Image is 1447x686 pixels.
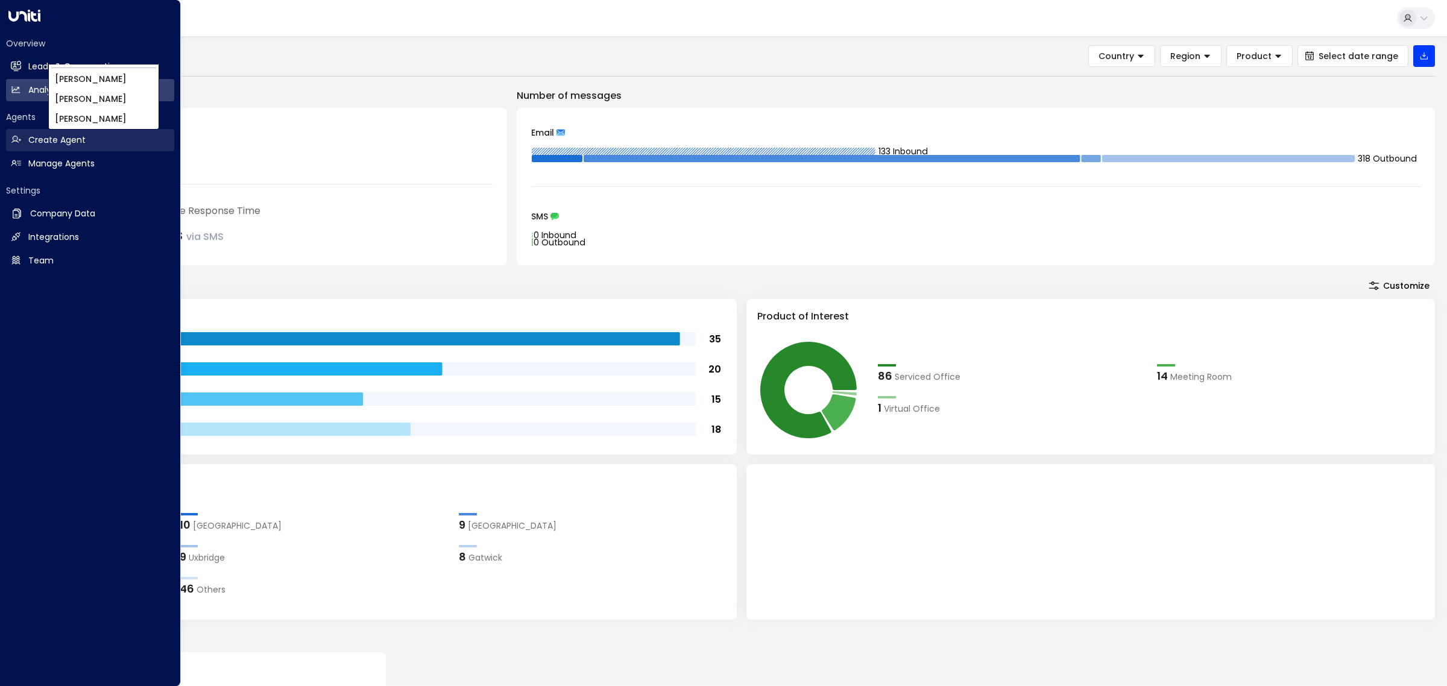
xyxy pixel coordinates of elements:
h2: Company Data [30,207,95,220]
h2: Manage Agents [28,157,95,170]
h2: Create Agent [28,134,86,146]
tspan: 20 [708,362,721,376]
div: 9 [180,549,186,565]
h2: Analytics [28,84,66,96]
h3: Location of Interest [59,474,726,489]
h3: Range of Team Size [59,309,726,324]
span: Meeting Room [1170,371,1232,383]
span: Region [1170,51,1200,61]
span: Product [1237,51,1272,61]
div: 8 [459,549,466,565]
div: Number of Inquiries [63,122,493,137]
h2: Team [28,254,54,267]
div: 1Virtual Office [878,400,1145,416]
span: [PERSON_NAME] [55,73,127,86]
tspan: 0 Inbound [534,229,576,241]
span: [PERSON_NAME] [55,113,127,125]
span: Email [531,128,554,137]
span: Gatwick [468,552,502,564]
div: 14Meeting Room [1157,368,1424,384]
tspan: 15 [711,392,721,406]
div: 86Serviced Office [878,368,1145,384]
a: Create Agent [6,129,174,151]
button: Region [1160,45,1222,67]
span: Country [1099,51,1134,61]
div: 14 [1157,368,1168,384]
a: Company Data [6,203,174,225]
h2: Overview [6,37,174,49]
div: 86 [878,368,892,384]
span: Others [197,584,225,596]
span: via SMS [186,230,224,244]
span: Serviced Office [895,371,960,383]
a: Analytics [6,79,174,101]
div: 9Uxbridge [180,549,447,565]
a: Integrations [6,226,174,248]
tspan: 0 Outbound [534,236,585,248]
button: Select date range [1297,45,1408,67]
span: Stockley Park [193,520,282,532]
h2: Agents [6,111,174,123]
tspan: 318 Outbound [1358,153,1417,165]
div: 1 [878,400,881,416]
p: Conversion Metrics [48,632,1435,646]
span: Select date range [1319,51,1398,61]
h2: Settings [6,184,174,197]
span: Uxbridge [189,552,225,564]
span: [PERSON_NAME] [55,93,127,105]
button: Country [1088,45,1155,67]
h3: Product of Interest [757,309,1424,324]
div: 10 [180,517,191,533]
p: Engagement Metrics [48,89,507,103]
span: Virtual Office [884,403,940,415]
a: Leads & Conversations [6,55,174,78]
div: Button group with a nested menu [48,45,159,67]
div: 9 [459,517,465,533]
div: SMS [531,212,1420,221]
tspan: 18 [711,423,721,436]
a: Manage Agents [6,153,174,175]
div: 46Others [180,581,447,597]
a: Team [6,250,174,272]
div: 0s [166,224,224,246]
button: Product [1226,45,1293,67]
h2: Integrations [28,231,79,244]
div: [PERSON_NAME] Average Response Time [63,204,493,218]
tspan: 133 Inbound [878,145,928,157]
tspan: 35 [709,332,721,346]
div: 10Stockley Park [180,517,447,533]
h2: Leads & Conversations [28,60,125,73]
div: 46 [180,581,194,597]
span: Liverpool [468,520,556,532]
div: 9Liverpool [459,517,726,533]
button: Customize [1363,277,1435,294]
div: 8Gatwick [459,549,726,565]
p: Number of messages [517,89,1435,103]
